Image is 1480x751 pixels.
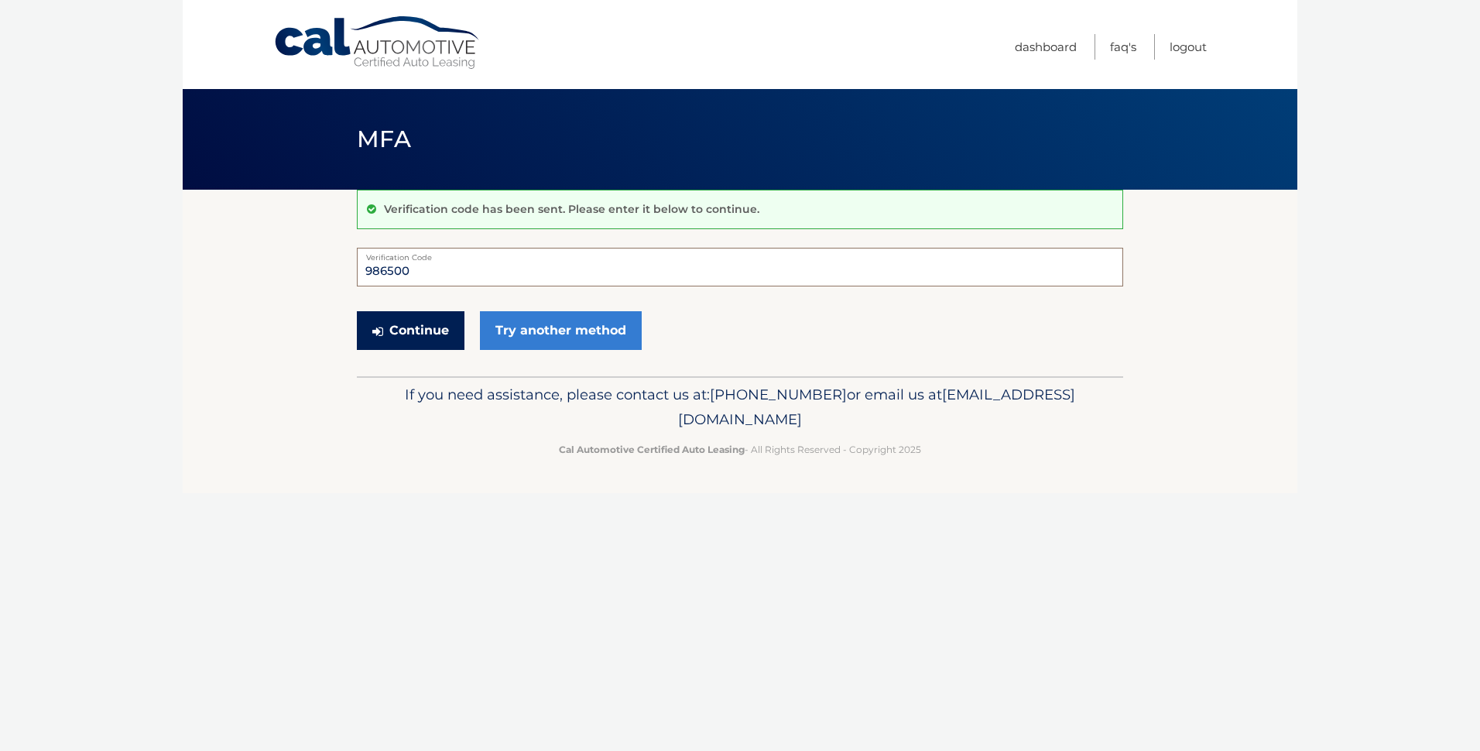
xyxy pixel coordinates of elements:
a: Try another method [480,311,642,350]
p: Verification code has been sent. Please enter it below to continue. [384,202,759,216]
span: MFA [357,125,411,153]
span: [EMAIL_ADDRESS][DOMAIN_NAME] [678,386,1075,428]
a: Dashboard [1015,34,1077,60]
a: Cal Automotive [273,15,482,70]
input: Verification Code [357,248,1123,286]
a: Logout [1170,34,1207,60]
p: If you need assistance, please contact us at: or email us at [367,382,1113,432]
label: Verification Code [357,248,1123,260]
a: FAQ's [1110,34,1136,60]
p: - All Rights Reserved - Copyright 2025 [367,441,1113,458]
span: [PHONE_NUMBER] [710,386,847,403]
strong: Cal Automotive Certified Auto Leasing [559,444,745,455]
button: Continue [357,311,464,350]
